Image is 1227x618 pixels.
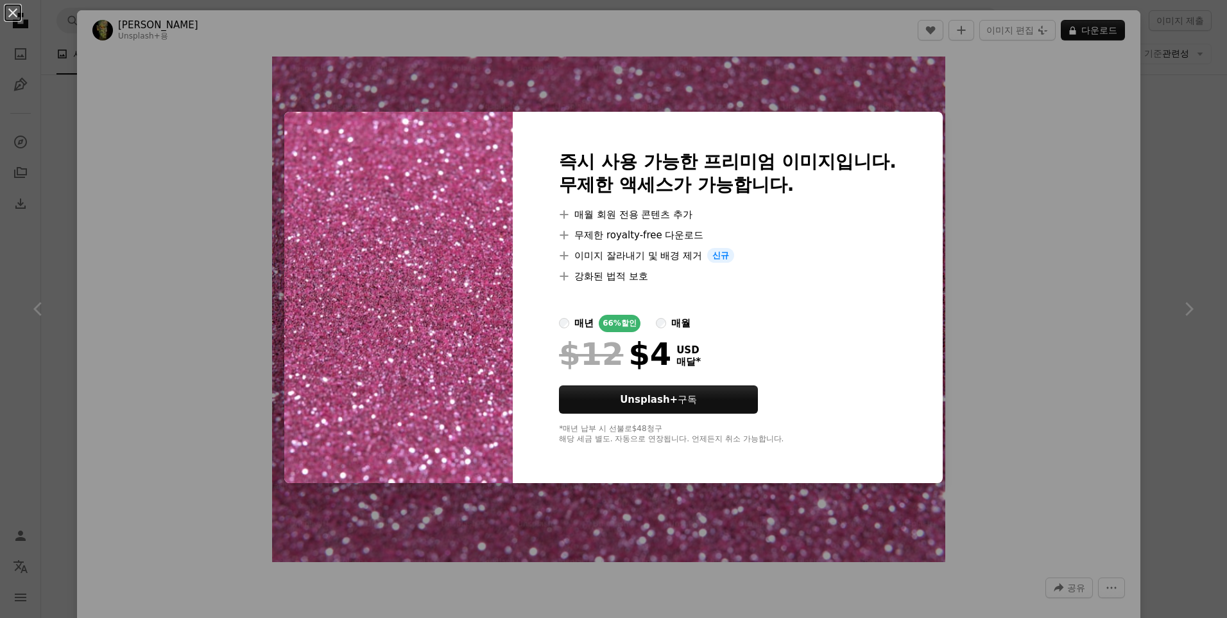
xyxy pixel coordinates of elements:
[671,315,691,331] div: 매월
[559,337,623,371] span: $12
[599,315,640,332] div: 66% 할인
[559,227,897,243] li: 무제한 royalty-free 다운로드
[559,424,897,445] div: *매년 납부 시 선불로 $48 청구 해당 세금 별도. 자동으로 연장됩니다. 언제든지 취소 가능합니다.
[707,248,734,263] span: 신규
[574,315,594,331] div: 매년
[559,207,897,222] li: 매월 회원 전용 콘텐츠 추가
[559,385,758,414] button: Unsplash+구독
[559,318,569,328] input: 매년66%할인
[676,344,701,356] span: USD
[559,269,897,284] li: 강화된 법적 보호
[559,248,897,263] li: 이미지 잘라내기 및 배경 제거
[620,394,678,405] strong: Unsplash+
[284,112,513,484] img: premium_photo-1668546881848-bf92d99ff6ff
[559,337,671,371] div: $4
[559,150,897,197] h2: 즉시 사용 가능한 프리미엄 이미지입니다. 무제한 액세스가 가능합니다.
[656,318,666,328] input: 매월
